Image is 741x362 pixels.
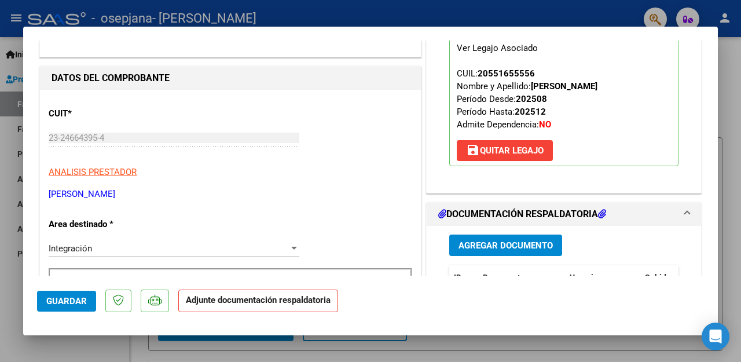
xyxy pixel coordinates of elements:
[449,12,678,166] p: Legajo preaprobado para Período de Prestación:
[457,140,553,161] button: Quitar Legajo
[565,265,640,290] datatable-header-cell: Usuario
[49,218,157,231] p: Area destinado *
[457,68,597,130] span: CUIL: Nombre y Apellido: Período Desde: Período Hasta: Admite Dependencia:
[478,67,535,80] div: 20551655556
[570,273,598,282] span: Usuario
[466,143,480,157] mat-icon: save
[457,42,538,54] div: Ver Legajo Asociado
[539,119,551,130] strong: NO
[516,94,547,104] strong: 202508
[49,243,92,254] span: Integración
[478,265,565,290] datatable-header-cell: Documento
[466,145,544,156] span: Quitar Legajo
[515,107,546,117] strong: 202512
[640,265,698,290] datatable-header-cell: Subido
[49,107,157,120] p: CUIT
[702,323,729,350] div: Open Intercom Messenger
[531,81,597,92] strong: [PERSON_NAME]
[449,265,478,290] datatable-header-cell: ID
[458,240,553,251] span: Agregar Documento
[645,273,671,282] span: Subido
[37,291,96,312] button: Guardar
[449,235,562,256] button: Agregar Documento
[427,203,701,226] mat-expansion-panel-header: DOCUMENTACIÓN RESPALDATORIA
[454,273,461,282] span: ID
[483,273,525,282] span: Documento
[49,167,137,177] span: ANALISIS PRESTADOR
[52,72,170,83] strong: DATOS DEL COMPROBANTE
[49,188,412,201] p: [PERSON_NAME]
[501,30,532,41] strong: 202508
[186,295,331,305] strong: Adjunte documentación respaldatoria
[46,296,87,306] span: Guardar
[438,207,606,221] h1: DOCUMENTACIÓN RESPALDATORIA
